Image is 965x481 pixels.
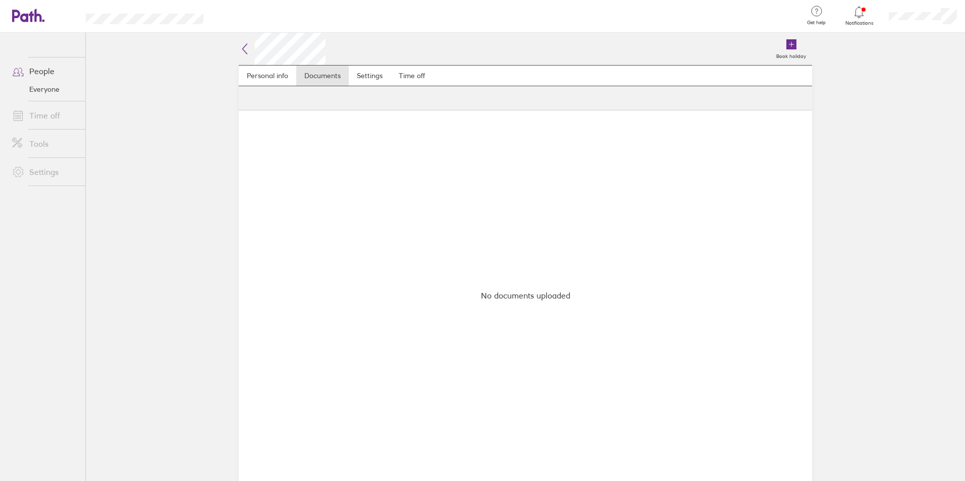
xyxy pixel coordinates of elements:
[843,5,876,26] a: Notifications
[4,105,85,126] a: Time off
[4,162,85,182] a: Settings
[391,66,433,86] a: Time off
[4,134,85,154] a: Tools
[296,66,349,86] a: Documents
[800,20,833,26] span: Get help
[770,50,812,59] label: Book holiday
[349,66,391,86] a: Settings
[4,81,85,97] a: Everyone
[843,20,876,26] span: Notifications
[770,33,812,65] a: Book holiday
[4,61,85,81] a: People
[239,66,296,86] a: Personal info
[245,116,806,475] div: No documents uploaded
